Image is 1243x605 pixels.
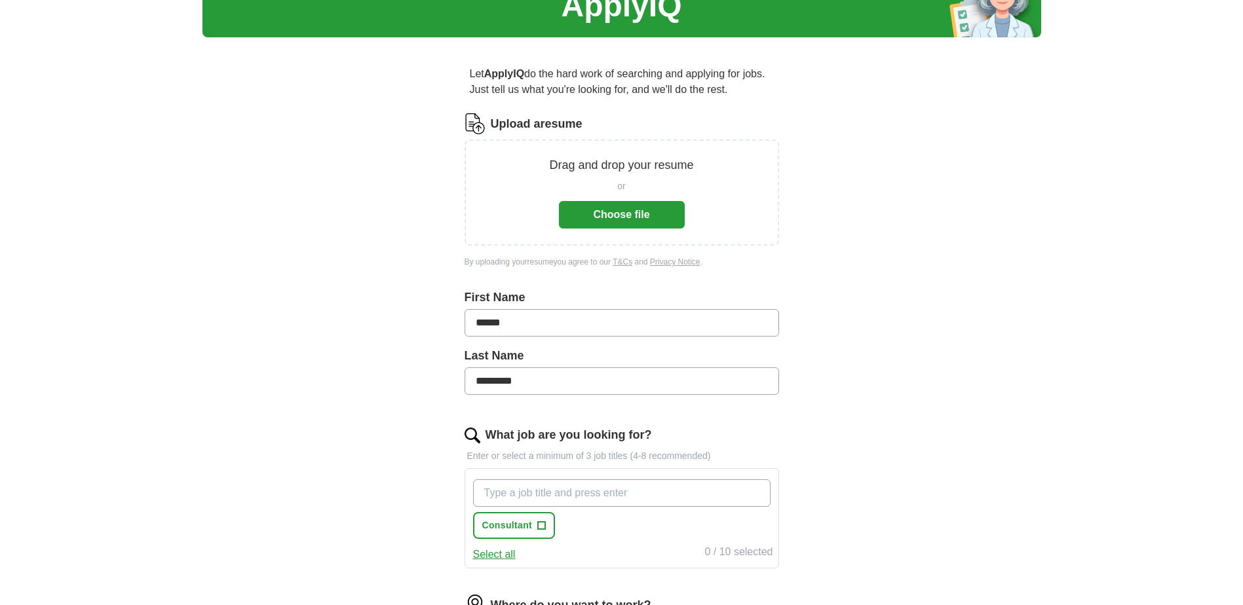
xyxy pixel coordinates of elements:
[465,347,779,365] label: Last Name
[617,179,625,193] span: or
[549,156,693,174] p: Drag and drop your resume
[650,257,700,266] a: Privacy Notice
[473,512,556,539] button: Consultant
[465,428,480,443] img: search.png
[559,201,685,229] button: Choose file
[465,256,779,268] div: By uploading your resume you agree to our and .
[484,68,524,79] strong: ApplyIQ
[465,289,779,306] label: First Name
[473,547,516,562] button: Select all
[613,257,632,266] a: T&Cs
[486,426,652,444] label: What job are you looking for?
[491,115,583,133] label: Upload a resume
[465,113,486,134] img: CV Icon
[473,479,771,507] input: Type a job title and press enter
[465,449,779,463] p: Enter or select a minimum of 3 job titles (4-8 recommended)
[465,61,779,103] p: Let do the hard work of searching and applying for jobs. Just tell us what you're looking for, an...
[704,544,773,562] div: 0 / 10 selected
[482,519,533,532] span: Consultant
